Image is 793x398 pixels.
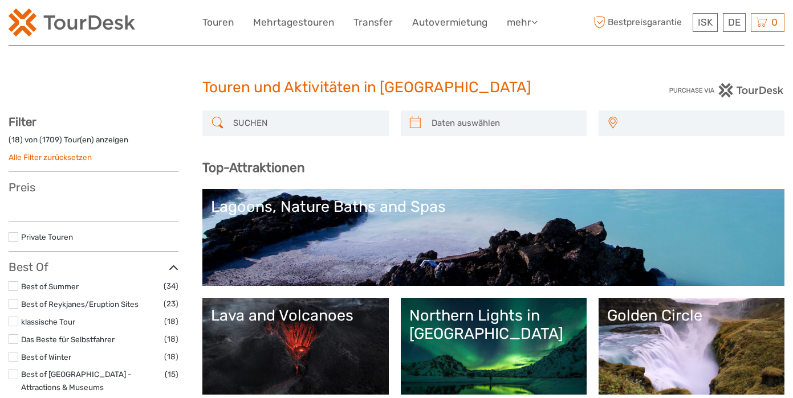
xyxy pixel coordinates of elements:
[211,198,776,216] div: Lagoons, Nature Baths and Spas
[21,352,71,362] a: Best of Winter
[11,134,20,145] label: 18
[9,134,178,152] div: ( ) von ( ) Tour(en) anzeigen
[21,335,115,344] a: Das Beste für Selbstfahrer
[21,299,139,309] a: Best of Reykjanes/Eruption Sites
[164,297,178,310] span: (23)
[21,232,73,241] a: Private Touren
[229,113,383,133] input: SUCHEN
[21,317,75,326] a: klassische Tour
[607,306,776,325] div: Golden Circle
[202,160,305,175] b: Top-Attraktionen
[253,14,334,31] a: Mehrtagestouren
[164,280,178,293] span: (34)
[165,368,178,381] span: (15)
[669,83,784,97] img: PurchaseViaTourDesk.png
[9,260,178,274] h3: Best Of
[698,17,713,28] span: ISK
[21,370,132,392] a: Best of [GEOGRAPHIC_DATA] - Attractions & Museums
[164,333,178,346] span: (18)
[42,134,59,145] label: 1709
[164,350,178,363] span: (18)
[591,13,690,32] span: Bestpreisgarantie
[353,14,393,31] a: Transfer
[164,315,178,328] span: (18)
[9,9,135,36] img: 120-15d4194f-c635-41b9-a512-a3cb382bfb57_logo_small.png
[427,113,581,133] input: Daten auswählen
[202,14,234,31] a: Touren
[723,13,746,32] div: DE
[412,14,487,31] a: Autovermietung
[770,17,779,28] span: 0
[9,115,36,129] strong: Filter
[507,14,538,31] a: mehr
[21,282,79,291] a: Best of Summer
[9,180,178,194] h3: Preis
[202,79,591,97] h1: Touren und Aktivitäten in [GEOGRAPHIC_DATA]
[9,153,92,162] a: Alle Filter zurücksetzen
[211,306,380,325] div: Lava and Volcanoes
[409,306,578,343] div: Northern Lights in [GEOGRAPHIC_DATA]
[211,306,380,386] a: Lava and Volcanoes
[211,198,776,277] a: Lagoons, Nature Baths and Spas
[409,306,578,386] a: Northern Lights in [GEOGRAPHIC_DATA]
[607,306,776,386] a: Golden Circle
